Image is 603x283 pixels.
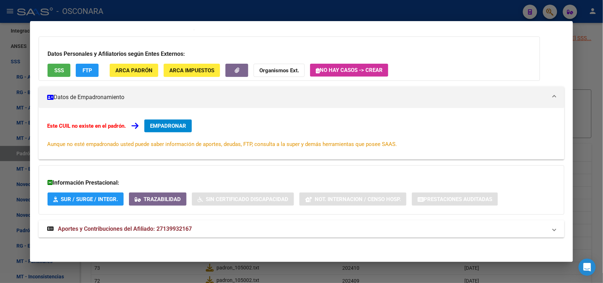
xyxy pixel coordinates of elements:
h3: Datos Personales y Afiliatorios según Entes Externos: [48,50,531,58]
button: No hay casos -> Crear [310,64,388,77]
button: Sin Certificado Discapacidad [192,192,294,206]
div: Open Intercom Messenger [579,259,596,276]
button: Prestaciones Auditadas [412,192,498,206]
button: Organismos Ext. [254,64,305,77]
strong: ESTE CUIL NO EXISTE EN EL PADRÓN ÁGIL (padrón de permisos y liquidaciones) [39,24,231,30]
span: ARCA Impuestos [169,67,214,74]
span: SUR / SURGE / INTEGR. [61,196,118,203]
span: Aunque no esté empadronado usted puede saber información de aportes, deudas, FTP, consulta a la s... [47,141,397,147]
mat-panel-title: Datos de Empadronamiento [47,93,547,102]
button: Not. Internacion / Censo Hosp. [299,192,407,206]
div: Datos de Empadronamiento [39,108,564,160]
span: ARCA Padrón [115,67,153,74]
span: Prestaciones Auditadas [424,196,492,203]
span: Not. Internacion / Censo Hosp. [315,196,401,203]
button: SUR / SURGE / INTEGR. [48,192,124,206]
span: No hay casos -> Crear [316,67,383,73]
mat-expansion-panel-header: Datos de Empadronamiento [39,87,564,108]
span: Sin Certificado Discapacidad [206,196,288,203]
span: Trazabilidad [144,196,181,203]
button: Trazabilidad [129,192,186,206]
button: ARCA Padrón [110,64,158,77]
h3: Información Prestacional: [48,179,555,187]
strong: Este CUIL no existe en el padrón. [47,123,126,129]
button: EMPADRONAR [144,119,192,132]
span: SSS [54,67,64,74]
span: EMPADRONAR [150,123,186,129]
button: ARCA Impuestos [164,64,220,77]
button: FTP [76,64,99,77]
span: Aportes y Contribuciones del Afiliado: 27139932167 [58,225,192,232]
mat-expansion-panel-header: Aportes y Contribuciones del Afiliado: 27139932167 [39,220,564,238]
strong: Organismos Ext. [259,67,299,74]
span: FTP [83,67,92,74]
button: SSS [48,64,70,77]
